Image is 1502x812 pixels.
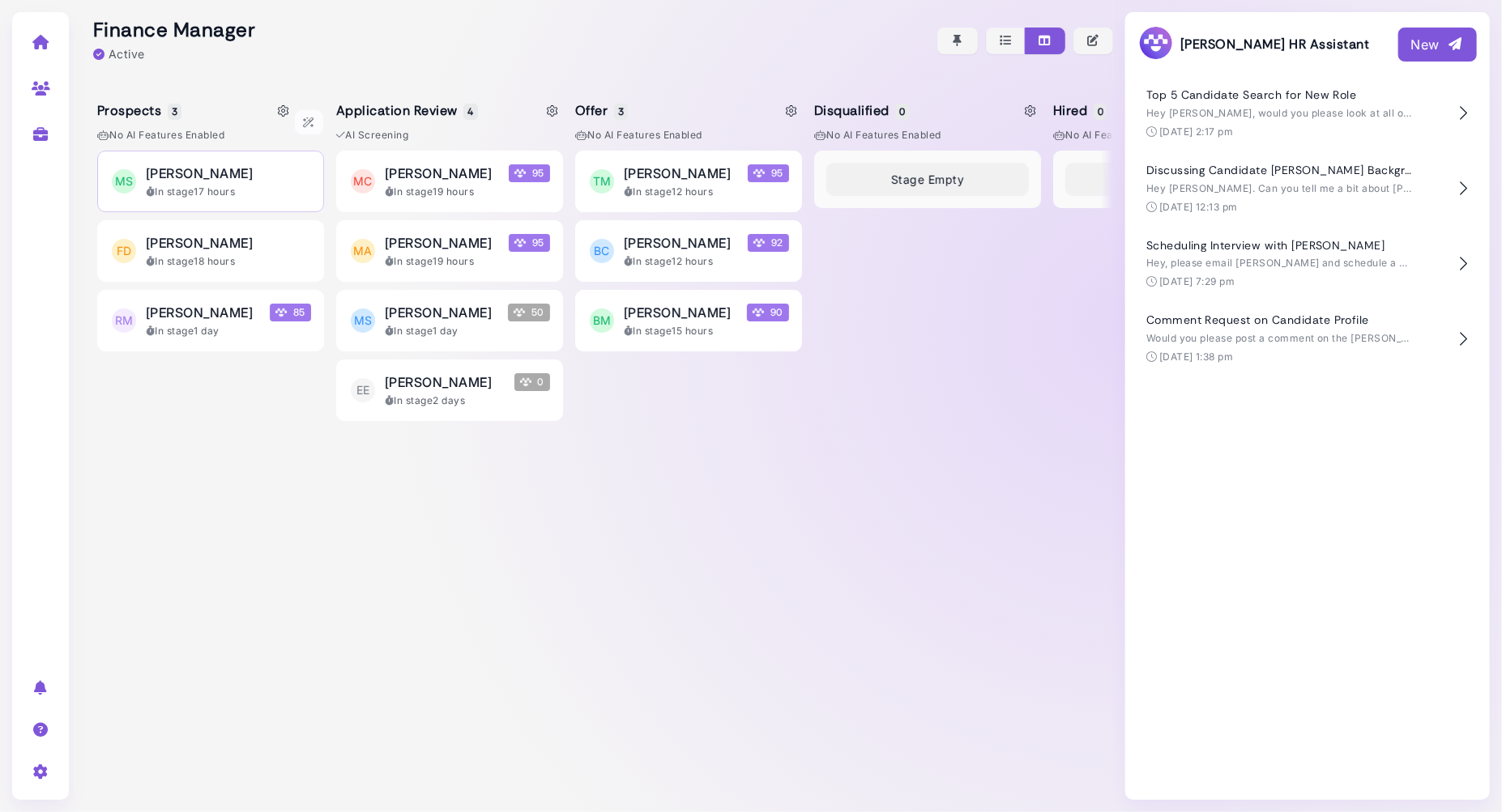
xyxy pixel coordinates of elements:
[575,290,802,351] button: BM [PERSON_NAME] Megan Score 90 In stage15 hours
[508,304,550,321] span: 50
[385,254,550,269] div: In stage 19 hours
[385,324,550,338] div: In stage 1 day
[336,359,563,421] button: EE [PERSON_NAME] Megan Score 0 In stage2 days
[336,151,563,212] button: MC [PERSON_NAME] Megan Score 95 In stage19 hours
[509,234,550,252] span: 95
[146,164,253,183] span: [PERSON_NAME]
[146,254,311,269] div: In stage 18 hours
[275,307,287,318] img: Megan Score
[463,104,477,120] span: 4
[509,164,550,182] span: 95
[385,393,550,408] div: In stage 2 days
[624,254,789,269] div: In stage 12 hours
[590,308,614,333] span: BM
[624,303,731,322] span: [PERSON_NAME]
[1146,239,1414,253] h4: Scheduling Interview with [PERSON_NAME]
[1138,151,1477,227] button: Discussing Candidate [PERSON_NAME] Background Hey [PERSON_NAME]. Can you tell me a bit about [PER...
[590,239,614,263] span: BC
[97,290,324,351] button: RM [PERSON_NAME] Megan Score 85 In stage1 day
[93,45,145,62] div: Active
[93,19,255,42] h2: Finance Manager
[1159,125,1234,138] time: [DATE] 2:17 pm
[1159,351,1234,363] time: [DATE] 1:38 pm
[624,164,731,183] span: [PERSON_NAME]
[385,164,492,183] span: [PERSON_NAME]
[385,303,492,322] span: [PERSON_NAME]
[520,376,531,388] img: Megan Score
[336,128,408,142] span: AI Screening
[1159,275,1235,287] time: [DATE] 7:29 pm
[624,324,789,338] div: In stage 15 hours
[514,373,550,391] span: 0
[624,233,731,253] span: [PERSON_NAME]
[514,168,526,179] img: Megan Score
[1411,35,1464,54] div: New
[97,220,324,282] button: FD [PERSON_NAME] In stage18 hours
[146,233,253,253] span: [PERSON_NAME]
[1146,164,1414,177] h4: Discussing Candidate [PERSON_NAME] Background
[748,234,789,252] span: 92
[351,169,375,193] span: MC
[336,290,563,351] button: MS [PERSON_NAME] Megan Score 50 In stage1 day
[112,169,136,193] span: MS
[748,164,789,182] span: 95
[112,308,136,333] span: RM
[753,237,765,249] img: Megan Score
[575,220,802,282] button: BC [PERSON_NAME] Megan Score 92 In stage12 hours
[575,151,802,212] button: TM [PERSON_NAME] Megan Score 95 In stage12 hours
[336,220,563,282] button: MA [PERSON_NAME] Megan Score 95 In stage19 hours
[1053,103,1105,118] h5: Hired
[895,104,909,120] span: 0
[514,307,525,318] img: Megan Score
[336,103,476,118] h5: Application Review
[385,233,492,253] span: [PERSON_NAME]
[1146,88,1414,102] h4: Top 5 Candidate Search for New Role
[1159,201,1238,213] time: [DATE] 12:13 pm
[351,308,375,333] span: MS
[97,151,324,212] button: MS [PERSON_NAME] In stage17 hours
[590,169,614,193] span: TM
[351,378,375,402] span: EE
[753,307,764,318] img: Megan Score
[1138,25,1369,63] h3: [PERSON_NAME] HR Assistant
[514,237,526,249] img: Megan Score
[891,171,964,188] span: Stage Empty
[753,168,765,179] img: Megan Score
[1398,28,1477,62] button: New
[385,185,550,199] div: In stage 19 hours
[270,304,311,321] span: 85
[146,185,311,199] div: In stage 17 hours
[1138,227,1477,302] button: Scheduling Interview with [PERSON_NAME] Hey, please email [PERSON_NAME] and schedule a 30 min int...
[385,372,492,392] span: [PERSON_NAME]
[614,104,628,120] span: 3
[97,128,224,142] span: No AI Features enabled
[575,103,625,118] h5: Offer
[146,324,311,338] div: In stage 1 day
[168,104,181,120] span: 3
[814,128,941,142] span: No AI Features enabled
[1053,128,1180,142] span: No AI Features enabled
[814,103,907,118] h5: Disqualified
[351,239,375,263] span: MA
[624,185,789,199] div: In stage 12 hours
[146,303,253,322] span: [PERSON_NAME]
[1138,301,1477,376] button: Comment Request on Candidate Profile Would you please post a comment on the [PERSON_NAME] profile...
[97,103,179,118] h5: Prospects
[747,304,789,321] span: 90
[1094,104,1107,120] span: 0
[1146,313,1414,327] h4: Comment Request on Candidate Profile
[1138,76,1477,151] button: Top 5 Candidate Search for New Role Hey [PERSON_NAME], would you please look at all of our existi...
[575,128,702,142] span: No AI Features enabled
[112,239,136,263] span: FD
